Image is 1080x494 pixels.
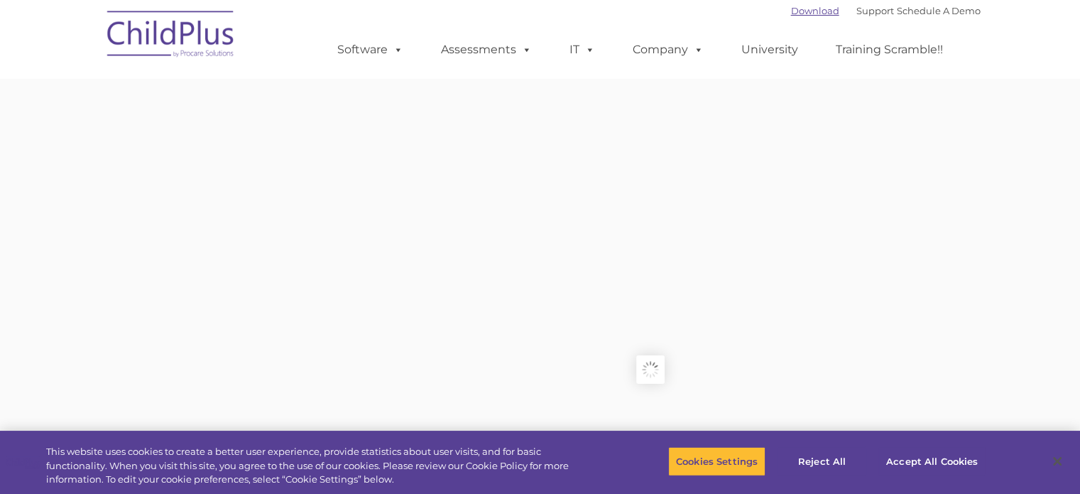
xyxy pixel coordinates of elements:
[668,446,765,476] button: Cookies Settings
[427,36,546,64] a: Assessments
[856,5,894,16] a: Support
[727,36,812,64] a: University
[100,1,242,72] img: ChildPlus by Procare Solutions
[791,5,981,16] font: |
[323,36,418,64] a: Software
[46,445,594,487] div: This website uses cookies to create a better user experience, provide statistics about user visit...
[822,36,957,64] a: Training Scramble!!
[897,5,981,16] a: Schedule A Demo
[778,446,866,476] button: Reject All
[618,36,718,64] a: Company
[791,5,839,16] a: Download
[878,446,986,476] button: Accept All Cookies
[1042,446,1073,477] button: Close
[555,36,609,64] a: IT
